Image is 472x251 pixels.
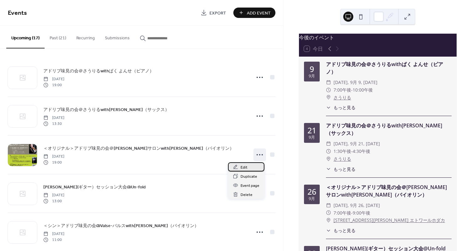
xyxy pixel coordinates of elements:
span: 10:00午後 [353,86,373,94]
a: アドリブ味見の会＠さうりるwith[PERSON_NAME]（サックス） [43,106,169,113]
div: ​ [326,79,331,86]
span: - [351,209,353,217]
div: 9月 [309,74,315,78]
span: Delete [241,192,252,198]
span: 19:00 [43,159,64,165]
span: - [351,148,353,155]
span: Events [8,7,27,19]
span: 19:00 [43,82,64,88]
span: 1:30午後 [334,148,351,155]
span: 7:00午後 [334,209,351,217]
div: 9月 [309,136,315,140]
button: Submissions [100,25,135,48]
a: ＜オリジナル＞アドリブ味見の会＠[PERSON_NAME]サロンwith[PERSON_NAME]（バイオリン） [43,145,234,152]
a: さうりる [334,155,351,163]
span: アドリブ味見の会＠さうりるwithぱく よんせ（ピアノ） ​ [43,68,155,75]
div: ​ [326,166,331,172]
span: もっと見る [334,104,355,111]
span: 13:00 [43,198,64,204]
a: ＜シン＞アドリブ味見の会@Valse-バルスwith[PERSON_NAME]（バイオリン） [43,222,199,229]
div: ＜オリジナル＞アドリブ味見の会＠[PERSON_NAME]サロンwith[PERSON_NAME]（バイオリン） [326,183,452,198]
div: ​ [326,216,331,224]
div: 26 [307,188,316,196]
div: ​ [326,140,331,148]
span: Export [209,10,226,16]
a: さうりる [334,94,351,101]
button: Add Event [233,8,275,18]
span: [PERSON_NAME](ギター）セッション大会@Un-fold [43,184,146,191]
a: [PERSON_NAME](ギター）セッション大会@Un-fold [43,183,146,191]
a: [STREET_ADDRESS][PERSON_NAME] エトワールホダカ [334,216,445,224]
div: ​ [326,104,331,111]
div: ​ [326,86,331,94]
span: [DATE], 9月 21, [DATE] [334,140,380,148]
span: 7:00午後 [334,86,351,94]
a: Export [196,8,231,18]
div: ​ [326,209,331,217]
span: [DATE] [43,192,64,198]
span: Add Event [247,10,271,16]
div: アドリブ味見の会＠さうりるwith[PERSON_NAME]（サックス） [326,122,452,137]
span: [DATE] [43,154,64,159]
button: Upcoming (17) [6,25,45,48]
span: アドリブ味見の会＠さうりるwith[PERSON_NAME]（サックス） [43,107,169,113]
div: ​ [326,94,331,101]
div: ​ [326,148,331,155]
div: 9 [310,65,314,73]
button: Recurring [71,25,100,48]
span: Event page [241,182,259,189]
span: [DATE] [43,231,64,237]
span: [DATE], 9月 9, [DATE] [334,79,377,86]
a: アドリブ味見の会＠さうりるwithぱく よんせ（ピアノ） ​ [43,67,155,75]
span: Edit [241,164,247,171]
span: - [351,86,353,94]
span: 11:00 [43,237,64,243]
div: 9月 [309,197,315,201]
span: Duplicate [241,173,257,180]
span: もっと見る [334,166,355,172]
div: 今後のイベント [299,34,457,41]
span: [DATE] [43,115,64,121]
button: ​もっと見る [326,166,355,172]
span: [DATE], 9月 26, [DATE] [334,202,380,209]
button: Past (21) [45,25,71,48]
div: ​ [326,227,331,234]
span: 13:30 [43,121,64,126]
div: ​ [326,202,331,209]
span: もっと見る [334,227,355,234]
span: 9:00午後 [353,209,370,217]
span: [DATE] [43,76,64,82]
span: 4:30午後 [353,148,370,155]
button: ​もっと見る [326,227,355,234]
button: ​もっと見る [326,104,355,111]
div: ​ [326,155,331,163]
div: 21 [307,126,316,134]
div: アドリブ味見の会＠さうりるwithぱく よんせ（ピアノ） ​ [326,60,452,75]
